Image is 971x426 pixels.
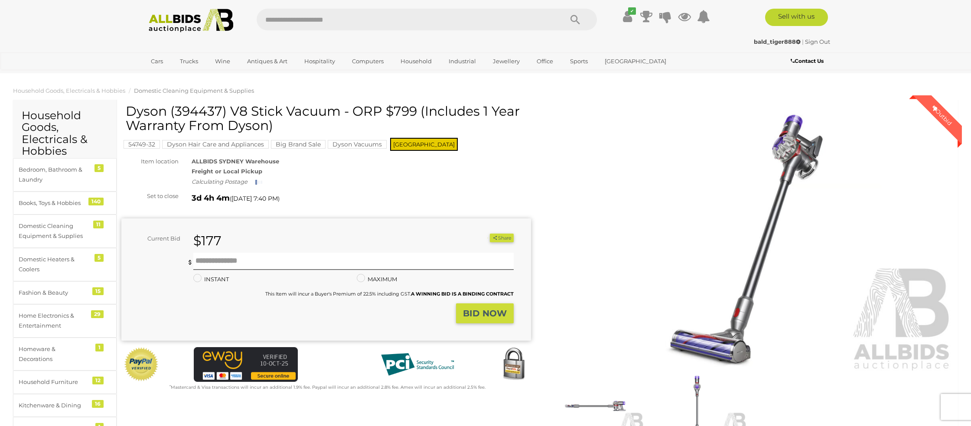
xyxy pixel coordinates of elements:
[443,54,482,68] a: Industrial
[411,291,514,297] b: A WINNING BID IS A BINDING CONTRACT
[209,54,236,68] a: Wine
[544,108,954,372] img: Dyson (394437) V8 Stick Vacuum - ORP $799 (Includes 1 Year Warranty From Dyson)
[754,38,802,45] a: bald_tiger888
[19,198,90,208] div: Books, Toys & Hobbies
[628,7,636,15] i: ✔
[328,140,387,149] mark: Dyson Vacuums
[230,195,280,202] span: ( )
[162,141,269,148] a: Dyson Hair Care and Appliances
[194,347,298,382] img: eWAY Payment Gateway
[94,254,104,262] div: 5
[395,54,437,68] a: Household
[791,58,824,64] b: Contact Us
[13,248,117,281] a: Domestic Heaters & Coolers 5
[19,288,90,298] div: Fashion & Beauty
[621,9,634,24] a: ✔
[13,281,117,304] a: Fashion & Beauty 15
[271,140,326,149] mark: Big Brand Sale
[802,38,804,45] span: |
[192,168,262,175] strong: Freight or Local Pickup
[754,38,801,45] strong: bald_tiger888
[134,87,254,94] a: Domestic Cleaning Equipment & Supplies
[19,254,90,275] div: Domestic Heaters & Coolers
[564,54,593,68] a: Sports
[192,193,230,203] strong: 3d 4h 4m
[192,158,279,165] strong: ALLBIDS SYDNEY Warehouse
[241,54,293,68] a: Antiques & Art
[346,54,389,68] a: Computers
[390,138,458,151] span: [GEOGRAPHIC_DATA]
[805,38,830,45] a: Sign Out
[13,371,117,393] a: Household Furniture 12
[765,9,828,26] a: Sell with us
[93,221,104,228] div: 11
[91,310,104,318] div: 29
[92,287,104,295] div: 15
[121,234,187,244] div: Current Bid
[480,234,489,242] li: Watch this item
[554,9,597,30] button: Search
[255,180,262,185] img: small-loading.gif
[22,110,108,157] h2: Household Goods, Electricals & Hobbies
[169,384,485,390] small: Mastercard & Visa transactions will incur an additional 1.9% fee. Paypal will incur an additional...
[13,192,117,215] a: Books, Toys & Hobbies 140
[13,158,117,192] a: Bedroom, Bathroom & Laundry 5
[487,54,525,68] a: Jewellery
[19,311,90,331] div: Home Electronics & Entertainment
[95,344,104,351] div: 1
[193,274,229,284] label: INSTANT
[124,141,160,148] a: 54749-32
[271,141,326,148] a: Big Brand Sale
[490,234,514,243] button: Share
[115,191,185,201] div: Set to close
[19,344,90,364] div: Homeware & Decorations
[13,394,117,417] a: Kitchenware & Dining 16
[791,56,826,66] a: Contact Us
[124,347,159,382] img: Official PayPal Seal
[144,9,238,33] img: Allbids.com.au
[13,215,117,248] a: Domestic Cleaning Equipment & Supplies 11
[192,178,248,185] i: Calculating Postage
[126,104,529,133] h1: Dyson (394437) V8 Stick Vacuum - ORP $799 (Includes 1 Year Warranty From Dyson)
[19,377,90,387] div: Household Furniture
[115,156,185,166] div: Item location
[265,291,514,297] small: This Item will incur a Buyer's Premium of 22.5% including GST.
[599,54,672,68] a: [GEOGRAPHIC_DATA]
[13,87,125,94] a: Household Goods, Electricals & Hobbies
[231,195,278,202] span: [DATE] 7:40 PM
[299,54,341,68] a: Hospitality
[922,95,962,135] div: Outbid
[13,304,117,338] a: Home Electronics & Entertainment 29
[88,198,104,205] div: 140
[92,400,104,408] div: 16
[374,347,461,382] img: PCI DSS compliant
[174,54,204,68] a: Trucks
[19,400,90,410] div: Kitchenware & Dining
[531,54,559,68] a: Office
[496,347,531,382] img: Secured by Rapid SSL
[94,164,104,172] div: 5
[19,221,90,241] div: Domestic Cleaning Equipment & Supplies
[92,377,104,384] div: 12
[19,165,90,185] div: Bedroom, Bathroom & Laundry
[463,308,507,319] strong: BID NOW
[193,233,222,249] strong: $177
[162,140,269,149] mark: Dyson Hair Care and Appliances
[124,140,160,149] mark: 54749-32
[13,338,117,371] a: Homeware & Decorations 1
[328,141,387,148] a: Dyson Vacuums
[456,303,514,324] button: BID NOW
[357,274,397,284] label: MAXIMUM
[145,54,169,68] a: Cars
